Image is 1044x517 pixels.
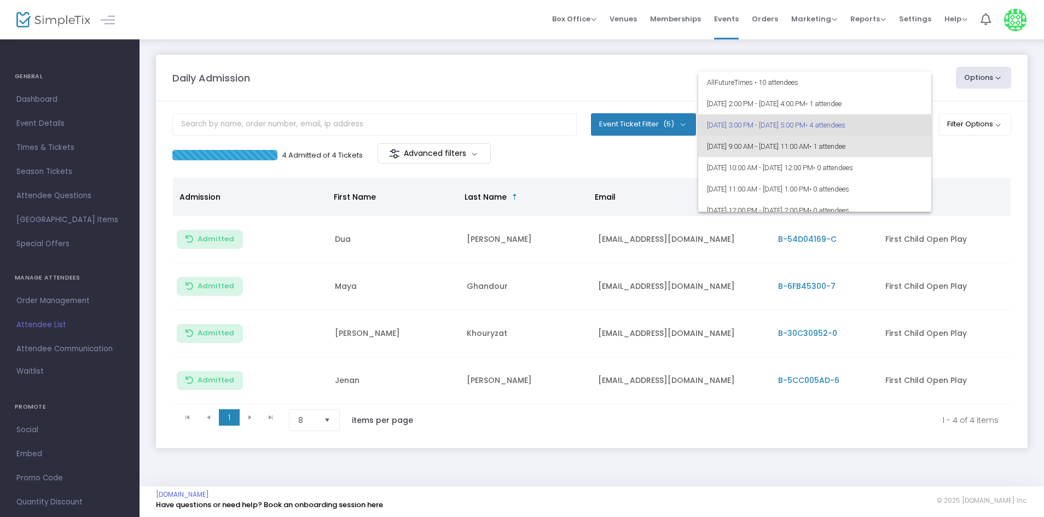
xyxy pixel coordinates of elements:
span: All Future Times • 10 attendees [707,72,923,93]
span: [DATE] 2:00 PM - [DATE] 4:00 PM [707,93,923,114]
span: [DATE] 10:00 AM - [DATE] 12:00 PM [707,157,923,178]
span: [DATE] 12:00 PM - [DATE] 2:00 PM [707,200,923,221]
span: • 1 attendee [805,100,842,108]
span: • 0 attendees [809,185,849,193]
span: [DATE] 11:00 AM - [DATE] 1:00 PM [707,178,923,200]
span: • 0 attendees [813,164,853,172]
span: • 1 attendee [809,142,845,150]
span: • 0 attendees [809,206,849,214]
span: [DATE] 9:00 AM - [DATE] 11:00 AM [707,136,923,157]
span: • 4 attendees [805,121,845,129]
span: [DATE] 3:00 PM - [DATE] 5:00 PM [707,114,923,136]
